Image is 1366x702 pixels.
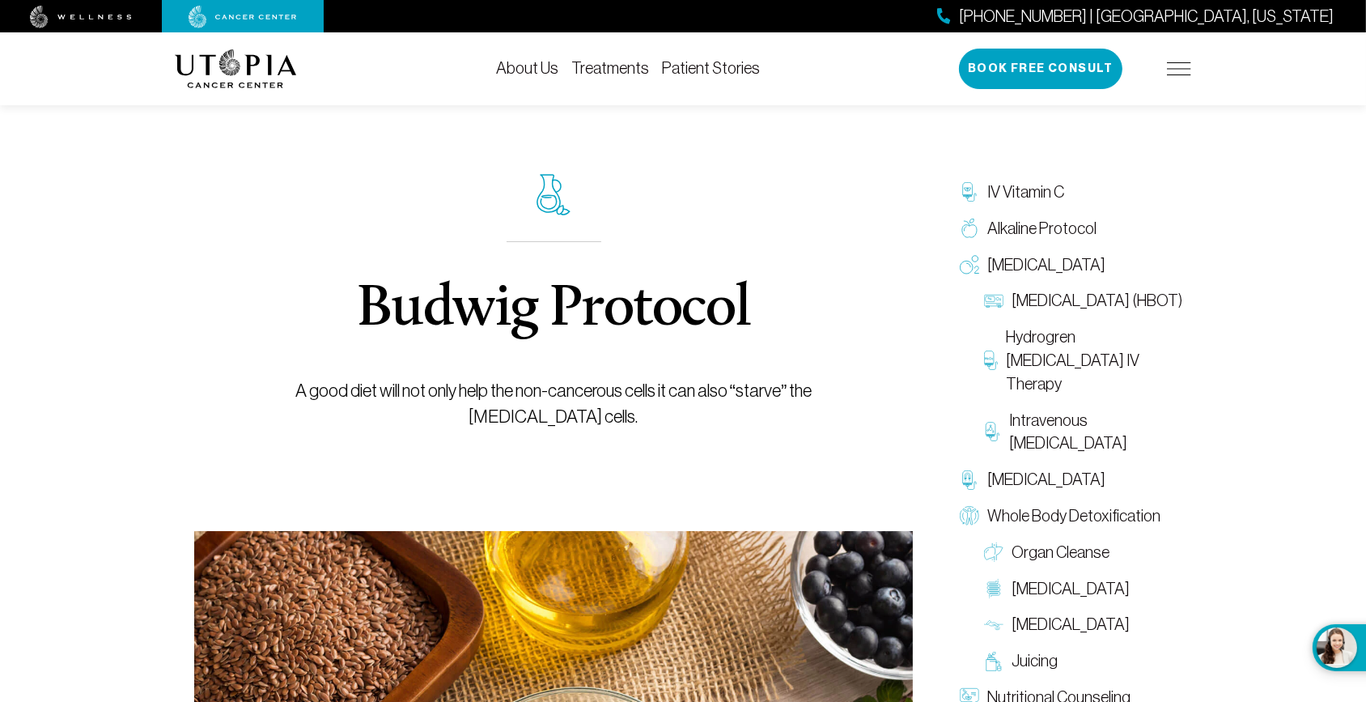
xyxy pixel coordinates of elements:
span: IV Vitamin C [987,181,1064,204]
a: Juicing [976,643,1191,679]
a: [MEDICAL_DATA] [976,571,1191,607]
h1: Budwig Protocol [357,281,750,339]
img: Juicing [984,652,1003,671]
a: [PHONE_NUMBER] | [GEOGRAPHIC_DATA], [US_STATE] [937,5,1334,28]
a: Alkaline Protocol [952,211,1191,247]
span: [MEDICAL_DATA] [987,253,1105,277]
img: Organ Cleanse [984,542,1003,562]
img: Oxygen Therapy [960,255,979,274]
img: wellness [30,6,132,28]
span: [PHONE_NUMBER] | [GEOGRAPHIC_DATA], [US_STATE] [959,5,1334,28]
img: Intravenous Ozone Therapy [984,422,1001,441]
a: About Us [496,59,558,77]
span: Hydrogren [MEDICAL_DATA] IV Therapy [1006,325,1183,395]
img: logo [175,49,297,88]
img: Colon Therapy [984,579,1003,598]
a: Hydrogren [MEDICAL_DATA] IV Therapy [976,319,1191,402]
span: [MEDICAL_DATA] [987,468,1105,491]
img: cancer center [189,6,297,28]
button: Book Free Consult [959,49,1122,89]
p: A good diet will not only help the non-cancerous cells it can also “starve” the [MEDICAL_DATA] ce... [231,378,876,430]
a: [MEDICAL_DATA] [976,606,1191,643]
a: Whole Body Detoxification [952,498,1191,534]
span: Juicing [1012,649,1058,673]
span: Intravenous [MEDICAL_DATA] [1009,409,1183,456]
img: Chelation Therapy [960,470,979,490]
a: Organ Cleanse [976,534,1191,571]
img: Lymphatic Massage [984,615,1003,635]
img: Alkaline Protocol [960,219,979,238]
span: Alkaline Protocol [987,217,1097,240]
img: icon [537,174,571,215]
a: IV Vitamin C [952,174,1191,211]
span: [MEDICAL_DATA] (HBOT) [1012,289,1182,313]
img: Hyperbaric Oxygen Therapy (HBOT) [984,291,1003,311]
img: Whole Body Detoxification [960,506,979,525]
span: Whole Body Detoxification [987,504,1160,528]
span: [MEDICAL_DATA] [1012,577,1130,601]
a: [MEDICAL_DATA] (HBOT) [976,283,1191,319]
a: Patient Stories [662,59,760,77]
span: Organ Cleanse [1012,541,1109,564]
span: [MEDICAL_DATA] [1012,613,1130,636]
a: [MEDICAL_DATA] [952,462,1191,498]
a: Treatments [571,59,649,77]
img: IV Vitamin C [960,182,979,202]
img: Hydrogren Peroxide IV Therapy [984,351,998,370]
a: [MEDICAL_DATA] [952,247,1191,283]
img: icon-hamburger [1167,62,1191,75]
a: Intravenous [MEDICAL_DATA] [976,402,1191,462]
